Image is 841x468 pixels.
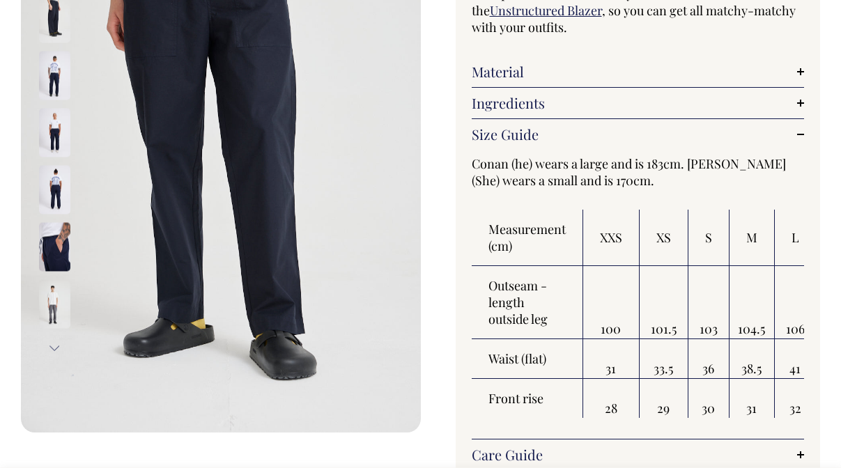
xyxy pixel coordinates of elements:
th: Measurement (cm) [472,210,583,266]
a: Ingredients [472,95,805,111]
img: charcoal [39,279,70,328]
th: Outseam - length outside leg [472,266,583,339]
td: 28 [583,379,640,418]
td: 38.5 [730,339,775,379]
button: Next [44,332,65,364]
a: Care Guide [472,446,805,463]
th: Waist (flat) [472,339,583,379]
td: 104.5 [730,266,775,339]
img: dark-navy [39,165,70,214]
th: Front rise [472,379,583,418]
th: XXS [583,210,640,266]
a: Unstructured Blazer [490,2,602,19]
td: 31 [730,379,775,418]
td: 101.5 [640,266,688,339]
th: XS [640,210,688,266]
td: 30 [688,379,730,418]
td: 29 [640,379,688,418]
td: 41 [775,339,817,379]
img: dark-navy [39,222,70,271]
span: Conan (he) wears a large and is 183cm. [PERSON_NAME] (She) wears a small and is 170cm. [472,155,786,189]
a: Material [472,63,805,80]
td: 32 [775,379,817,418]
td: 106 [775,266,817,339]
td: 31 [583,339,640,379]
img: dark-navy [39,51,70,100]
td: 100 [583,266,640,339]
th: S [688,210,730,266]
td: 36 [688,339,730,379]
span: , so you can get all matchy-matchy with your outfits. [472,2,796,36]
a: Size Guide [472,126,805,143]
td: 103 [688,266,730,339]
th: L [775,210,817,266]
td: 33.5 [640,339,688,379]
th: M [730,210,775,266]
img: dark-navy [39,108,70,157]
